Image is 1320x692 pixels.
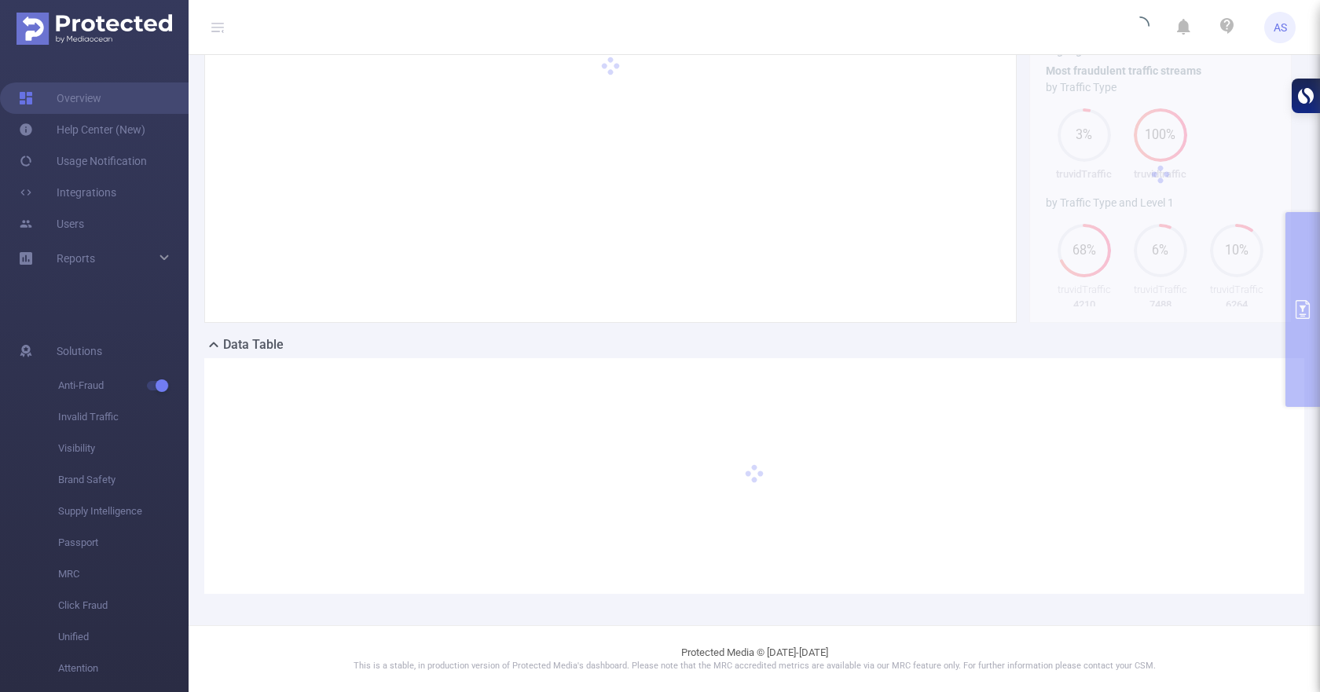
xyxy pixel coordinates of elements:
span: Visibility [58,433,189,464]
i: icon: loading [1131,16,1149,38]
span: Attention [58,653,189,684]
span: Anti-Fraud [58,370,189,401]
span: Passport [58,527,189,558]
span: Click Fraud [58,590,189,621]
a: Usage Notification [19,145,147,177]
span: AS [1274,12,1287,43]
footer: Protected Media © [DATE]-[DATE] [189,625,1320,692]
p: This is a stable, in production version of Protected Media's dashboard. Please note that the MRC ... [228,660,1281,673]
span: Supply Intelligence [58,496,189,527]
a: Integrations [19,177,116,208]
span: Unified [58,621,189,653]
span: Solutions [57,335,102,367]
span: Brand Safety [58,464,189,496]
span: MRC [58,558,189,590]
a: Help Center (New) [19,114,145,145]
a: Reports [57,243,95,274]
a: Overview [19,82,101,114]
span: Invalid Traffic [58,401,189,433]
h2: Data Table [223,335,284,354]
img: Protected Media [16,13,172,45]
span: Reports [57,252,95,265]
a: Users [19,208,84,240]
